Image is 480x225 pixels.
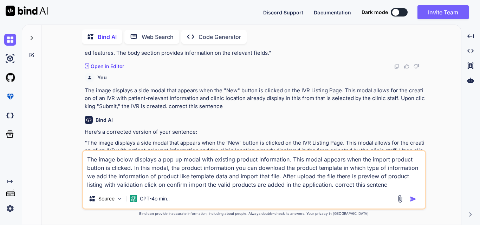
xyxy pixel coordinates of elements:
[4,72,16,84] img: githubLight
[314,9,351,16] button: Documentation
[98,195,115,202] p: Source
[4,203,16,214] img: settings
[83,151,425,189] textarea: The image below displays a pop up modal with existing product information. This modal appears whe...
[410,196,417,203] img: icon
[130,195,137,202] img: GPT-4o mini
[199,33,241,41] p: Code Generator
[263,9,303,16] button: Discord Support
[97,74,107,81] h6: You
[314,9,351,15] span: Documentation
[96,117,113,124] h6: Bind AI
[263,9,303,15] span: Discord Support
[85,128,425,136] p: Here’s a corrected version of your sentence:
[396,195,404,203] img: attachment
[98,33,117,41] p: Bind AI
[4,91,16,102] img: premium
[4,53,16,65] img: ai-studio
[85,139,425,163] p: "The image displays a side modal that appears when the 'New' button is clicked on the IVR Listing...
[85,87,425,111] p: The image displays a side modal that appears when the "New" button is clicked on the IVR Listing ...
[117,196,123,202] img: Pick Models
[404,64,409,69] img: like
[417,5,469,19] button: Invite Team
[82,211,426,216] p: Bind can provide inaccurate information, including about people. Always double-check its answers....
[6,6,48,16] img: Bind AI
[4,110,16,121] img: darkCloudIdeIcon
[394,64,400,69] img: copy
[91,63,124,70] p: Open in Editor
[140,195,170,202] p: GPT-4o min..
[414,64,419,69] img: dislike
[142,33,174,41] p: Web Search
[362,9,388,16] span: Dark mode
[4,34,16,46] img: chat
